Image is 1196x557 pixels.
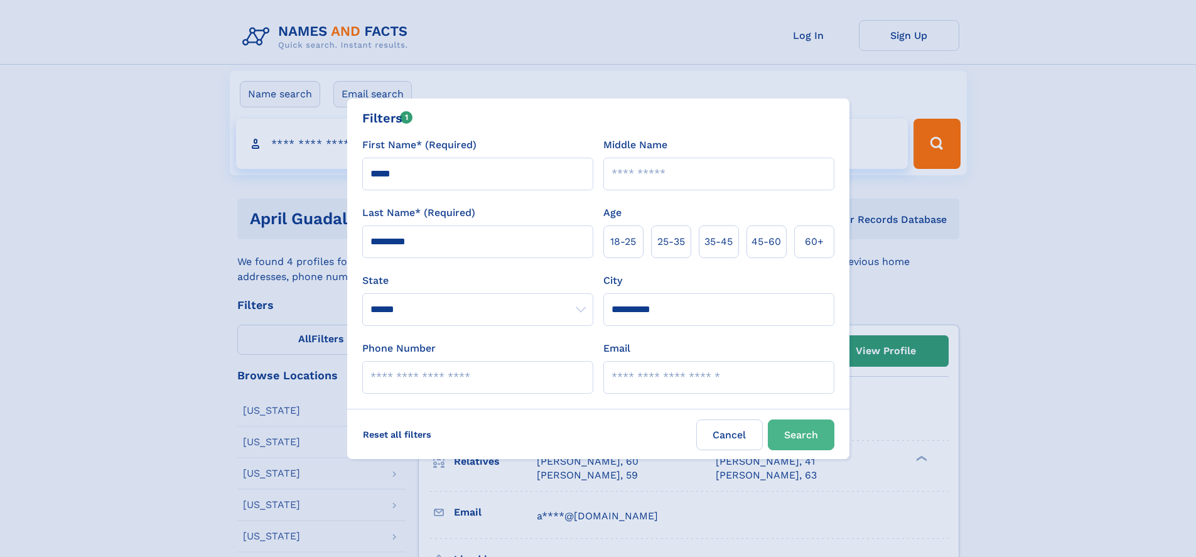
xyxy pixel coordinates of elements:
span: 60+ [805,234,824,249]
label: Middle Name [603,138,667,153]
span: 35‑45 [704,234,733,249]
label: Reset all filters [355,419,439,450]
label: Last Name* (Required) [362,205,475,220]
label: First Name* (Required) [362,138,477,153]
button: Search [768,419,834,450]
label: Email [603,341,630,356]
span: 45‑60 [752,234,781,249]
label: Phone Number [362,341,436,356]
label: Age [603,205,622,220]
span: 25‑35 [657,234,685,249]
span: 18‑25 [610,234,636,249]
label: City [603,273,622,288]
label: Cancel [696,419,763,450]
label: State [362,273,593,288]
div: Filters [362,109,413,127]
